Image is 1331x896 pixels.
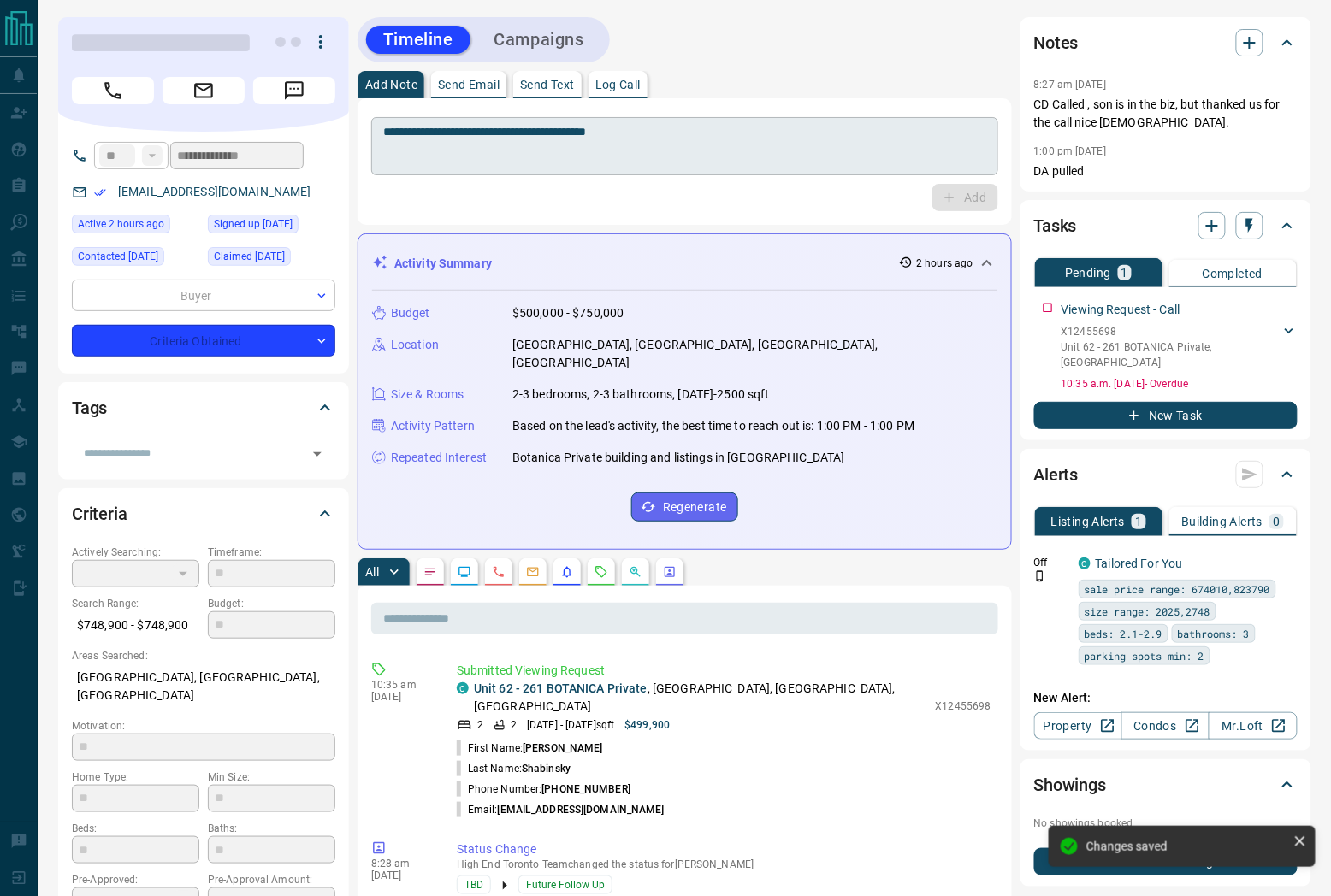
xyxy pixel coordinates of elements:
span: size range: 2025,2748 [1085,603,1210,620]
span: beds: 2.1-2.9 [1085,625,1162,642]
svg: Notes [423,565,437,579]
span: Message [253,77,335,104]
svg: Lead Browsing Activity [458,565,471,579]
p: X12455698 [936,699,991,714]
div: Showings [1034,764,1298,805]
p: Botanica Private building and listings in [GEOGRAPHIC_DATA] [512,449,845,467]
p: $748,900 - $748,900 [72,611,199,640]
p: [DATE] [371,869,431,881]
p: DA pulled [1034,162,1298,180]
p: No showings booked [1034,816,1298,831]
a: Unit 62 - 261 BOTANICA Private [474,681,648,695]
svg: Email Verified [94,186,106,198]
p: Timeframe: [208,545,335,560]
svg: Requests [595,565,608,579]
span: Future Follow Up [526,876,605,893]
div: Wed Oct 15 2025 [72,215,199,239]
span: Signed up [DATE] [214,215,293,233]
h2: Alerts [1034,461,1079,488]
p: Repeated Interest [391,449,487,467]
p: 1 [1135,516,1142,528]
div: Activity Summary2 hours ago [372,248,997,280]
p: [DATE] - [DATE] sqft [527,717,614,733]
button: Campaigns [477,26,601,54]
h2: Tasks [1034,212,1077,239]
p: Building Alerts [1181,516,1263,528]
p: [GEOGRAPHIC_DATA], [GEOGRAPHIC_DATA], [GEOGRAPHIC_DATA], [GEOGRAPHIC_DATA] [512,336,997,372]
p: 2 [511,717,517,733]
p: 0 [1273,516,1280,528]
span: TBD [464,876,483,893]
svg: Push Notification Only [1034,570,1046,582]
h2: Notes [1034,29,1079,56]
svg: Opportunities [629,565,642,579]
p: Activity Pattern [391,417,475,435]
p: Actively Searching: [72,545,199,560]
p: $500,000 - $750,000 [512,304,624,322]
p: Size & Rooms [391,386,464,404]
p: Areas Searched: [72,648,335,663]
a: Mr.Loft [1209,712,1297,740]
span: Call [72,77,154,104]
p: Send Email [438,79,500,91]
p: Unit 62 - 261 BOTANICA Private , [GEOGRAPHIC_DATA] [1062,339,1281,370]
a: Tailored For You [1096,557,1183,570]
p: Budget: [208,596,335,611]
p: 2 hours ago [916,256,973,271]
div: Criteria Obtained [72,325,335,357]
div: Buyer [72,280,335,311]
p: Email: [457,802,665,817]
p: 10:35 am [371,679,431,691]
div: Tags [72,387,335,428]
p: Activity Summary [394,255,492,273]
a: Condos [1121,712,1210,740]
p: Based on the lead's activity, the best time to reach out is: 1:00 PM - 1:00 PM [512,417,914,435]
h2: Showings [1034,771,1107,799]
p: 8:28 am [371,858,431,869]
p: , [GEOGRAPHIC_DATA], [GEOGRAPHIC_DATA], [GEOGRAPHIC_DATA] [474,680,927,716]
p: Baths: [208,821,335,836]
div: Sun Sep 28 2025 [208,215,335,239]
p: Last Name: [457,761,571,776]
h2: Criteria [72,500,127,528]
span: sale price range: 674010,823790 [1085,581,1270,598]
p: Budget [391,304,430,322]
p: Off [1034,555,1068,570]
svg: Emails [526,565,540,579]
p: Beds: [72,821,199,836]
button: New Task [1034,402,1298,429]
p: 8:27 am [DATE] [1034,79,1107,91]
p: 2-3 bedrooms, 2-3 bathrooms, [DATE]-2500 sqft [512,386,770,404]
p: Log Call [595,79,641,91]
div: Mon Sep 29 2025 [72,247,199,271]
p: Add Note [365,79,417,91]
span: bathrooms: 3 [1178,625,1250,642]
span: Shabinsky [522,763,571,775]
p: Pre-Approved: [72,872,199,887]
p: Min Size: [208,769,335,785]
span: [PHONE_NUMBER] [541,783,630,795]
p: Status Change [457,840,991,858]
button: Open [305,442,329,466]
span: [EMAIL_ADDRESS][DOMAIN_NAME] [498,804,665,816]
button: New Showing [1034,848,1298,875]
div: Changes saved [1086,840,1287,853]
p: First Name: [457,740,603,756]
div: Tasks [1034,205,1298,246]
p: Location [391,336,439,354]
p: 1 [1121,267,1128,279]
p: Pre-Approval Amount: [208,872,335,887]
p: [GEOGRAPHIC_DATA], [GEOGRAPHIC_DATA], [GEOGRAPHIC_DATA] [72,663,335,710]
div: Sun Sep 28 2025 [208,247,335,271]
span: Active 2 hours ago [78,215,164,233]
div: Alerts [1034,454,1298,495]
h2: Tags [72,394,107,421]
p: Phone Number: [457,781,630,797]
p: Completed [1203,268,1263,280]
div: condos.ca [1079,557,1091,569]
span: Email [163,77,245,104]
p: Pending [1065,267,1111,279]
span: Claimed [DATE] [214,248,285,265]
p: Send Text [520,79,575,91]
button: Regenerate [631,492,738,522]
